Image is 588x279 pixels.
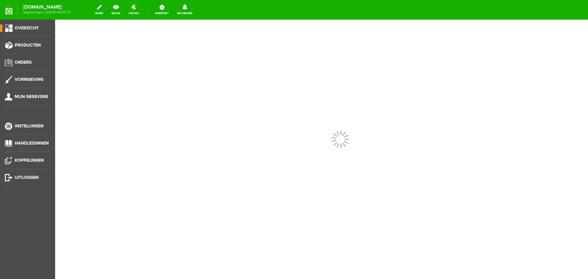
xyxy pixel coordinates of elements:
span: Overzicht [15,25,39,31]
span: Producten [15,43,41,48]
span: Vormgeving [15,77,43,82]
a: Meldingen [173,3,196,17]
span: Uitloggen [15,175,39,180]
span: Instellingen [15,123,43,129]
span: Handleidingen [15,141,49,146]
a: wijzig [91,3,107,17]
span: Orders [15,60,32,65]
span: Koppelingen [15,158,44,163]
span: Mijn gegevens [15,94,48,99]
a: Assistent [151,3,172,17]
a: bekijk [108,3,124,17]
strong: [DOMAIN_NAME] [23,6,71,9]
span: laatste login: [DATE] 14:02:37 [23,11,71,14]
a: online [125,3,142,17]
